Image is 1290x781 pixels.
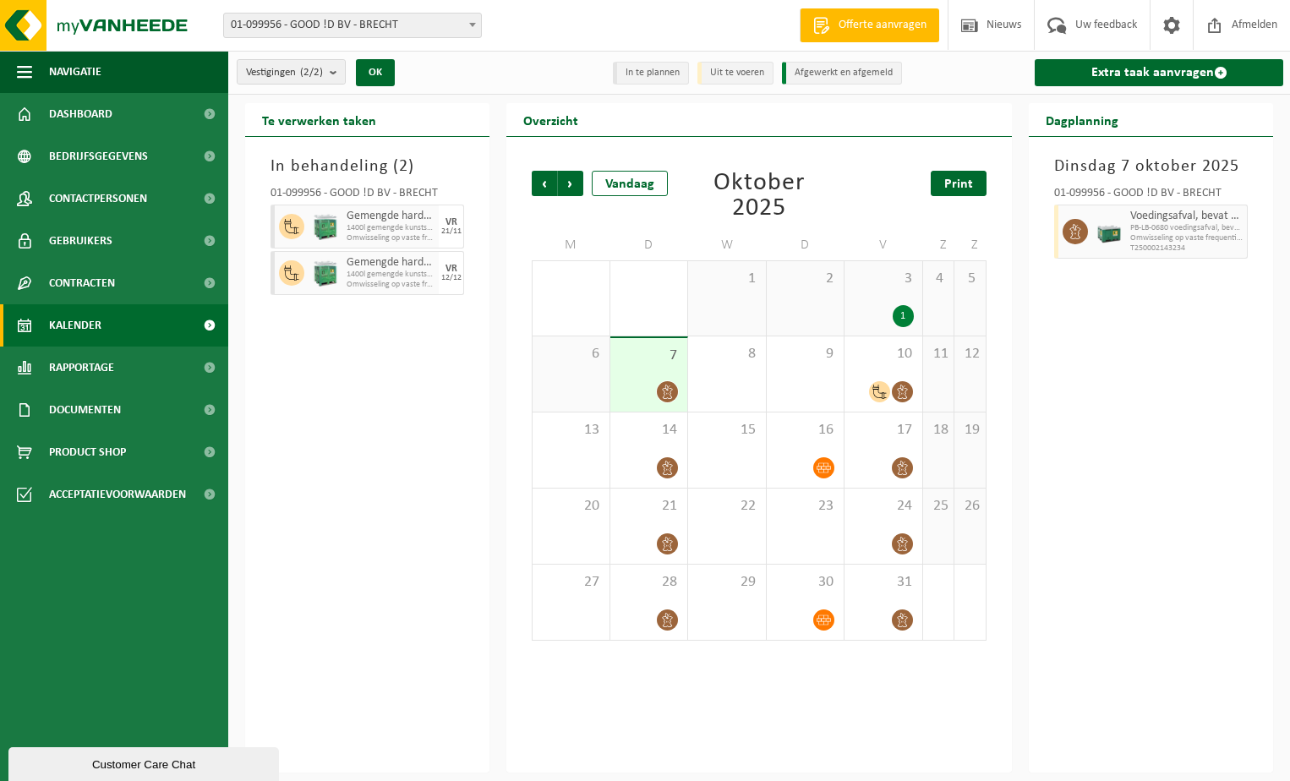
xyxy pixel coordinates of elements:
a: Print [931,171,987,196]
count: (2/2) [300,67,323,78]
h2: Te verwerken taken [245,103,393,136]
span: Documenten [49,389,121,431]
td: Z [923,230,955,260]
span: Contactpersonen [49,177,147,220]
h2: Dagplanning [1029,103,1135,136]
span: 01-099956 - GOOD !D BV - BRECHT [224,14,481,37]
span: Omwisseling op vaste frequentie (incl. verwerking) [347,280,435,290]
span: 26 [963,497,977,516]
span: 16 [775,421,836,440]
span: 3 [853,270,914,288]
span: 25 [932,497,946,516]
span: Gebruikers [49,220,112,262]
div: VR [445,264,457,274]
h2: Overzicht [506,103,595,136]
span: 5 [963,270,977,288]
span: 21 [619,497,680,516]
a: Offerte aanvragen [800,8,939,42]
span: Omwisseling op vaste frequentie (incl. verwerking) [347,233,435,243]
td: M [532,230,610,260]
span: Contracten [49,262,115,304]
span: Voedingsafval, bevat producten van dierlijke oorsprong, onverpakt, categorie 3 [1130,210,1243,223]
span: 27 [541,573,601,592]
span: 30 [775,573,836,592]
a: Extra taak aanvragen [1035,59,1283,86]
span: 7 [619,347,680,365]
div: Vandaag [592,171,668,196]
iframe: chat widget [8,744,282,781]
span: Dashboard [49,93,112,135]
div: 21/11 [441,227,462,236]
span: T250002143234 [1130,243,1243,254]
span: 01-099956 - GOOD !D BV - BRECHT [223,13,482,38]
div: 01-099956 - GOOD !D BV - BRECHT [1054,188,1248,205]
span: 17 [853,421,914,440]
span: 31 [853,573,914,592]
span: Acceptatievoorwaarden [49,473,186,516]
span: 1400l gemengde kunststoffen (recycleerbaar), incl PVC [347,270,435,280]
img: PB-LB-0680-HPE-GN-01 [1096,219,1122,244]
span: 2 [775,270,836,288]
img: PB-HB-1400-HPE-GN-11 [313,259,338,287]
span: Volgende [558,171,583,196]
div: Oktober 2025 [689,171,830,221]
span: 15 [697,421,757,440]
td: Z [954,230,987,260]
span: 12 [963,345,977,363]
span: Rapportage [49,347,114,389]
h3: In behandeling ( ) [271,154,464,179]
span: Product Shop [49,431,126,473]
li: Afgewerkt en afgemeld [782,62,902,85]
li: In te plannen [613,62,689,85]
span: Print [944,177,973,191]
div: 01-099956 - GOOD !D BV - BRECHT [271,188,464,205]
span: 14 [619,421,680,440]
span: Gemengde harde kunststoffen (PE, PP en PVC), recycleerbaar (industrieel) [347,210,435,223]
span: Vorige [532,171,557,196]
span: 19 [963,421,977,440]
span: 1 [697,270,757,288]
span: 2 [399,158,408,175]
span: 29 [697,573,757,592]
span: Bedrijfsgegevens [49,135,148,177]
span: 18 [932,421,946,440]
span: 4 [932,270,946,288]
span: PB-LB-0680 voedingsafval, bevat prod van dierlijke oorsprong [1130,223,1243,233]
span: 9 [775,345,836,363]
span: Gemengde harde kunststoffen (PE, PP en PVC), recycleerbaar (industrieel) [347,256,435,270]
button: OK [356,59,395,86]
span: 1400l gemengde kunststoffen (recycleerbaar), incl PVC [347,223,435,233]
span: 22 [697,497,757,516]
td: W [688,230,767,260]
span: 10 [853,345,914,363]
span: 8 [697,345,757,363]
span: Navigatie [49,51,101,93]
div: 1 [893,305,914,327]
div: 12/12 [441,274,462,282]
div: VR [445,217,457,227]
span: 23 [775,497,836,516]
span: 24 [853,497,914,516]
h3: Dinsdag 7 oktober 2025 [1054,154,1248,179]
span: Kalender [49,304,101,347]
span: 13 [541,421,601,440]
td: D [767,230,845,260]
span: 20 [541,497,601,516]
span: Offerte aanvragen [834,17,931,34]
img: PB-HB-1400-HPE-GN-11 [313,213,338,241]
td: D [610,230,689,260]
li: Uit te voeren [697,62,773,85]
span: Omwisseling op vaste frequentie (incl. verwerking) [1130,233,1243,243]
button: Vestigingen(2/2) [237,59,346,85]
span: 11 [932,345,946,363]
td: V [845,230,923,260]
span: 6 [541,345,601,363]
span: Vestigingen [246,60,323,85]
span: 28 [619,573,680,592]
